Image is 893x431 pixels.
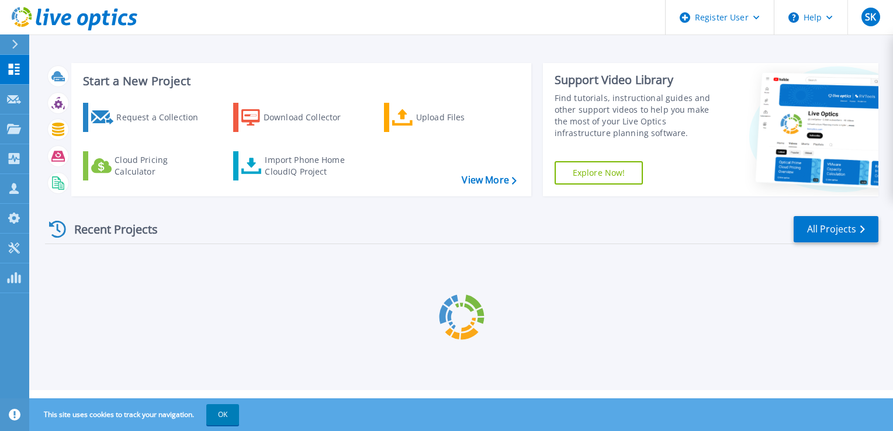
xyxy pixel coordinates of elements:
div: Import Phone Home CloudIQ Project [265,154,356,178]
a: Cloud Pricing Calculator [83,151,213,180]
button: OK [206,404,239,425]
div: Support Video Library [555,72,723,88]
a: All Projects [794,216,878,242]
a: Explore Now! [555,161,643,185]
a: Upload Files [384,103,514,132]
span: SK [865,12,876,22]
div: Recent Projects [45,215,174,244]
div: Find tutorials, instructional guides and other support videos to help you make the most of your L... [555,92,723,139]
span: This site uses cookies to track your navigation. [32,404,239,425]
div: Upload Files [416,106,510,129]
div: Download Collector [264,106,357,129]
a: Request a Collection [83,103,213,132]
h3: Start a New Project [83,75,516,88]
div: Cloud Pricing Calculator [115,154,208,178]
a: Download Collector [233,103,364,132]
div: Request a Collection [116,106,210,129]
a: View More [462,175,516,186]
